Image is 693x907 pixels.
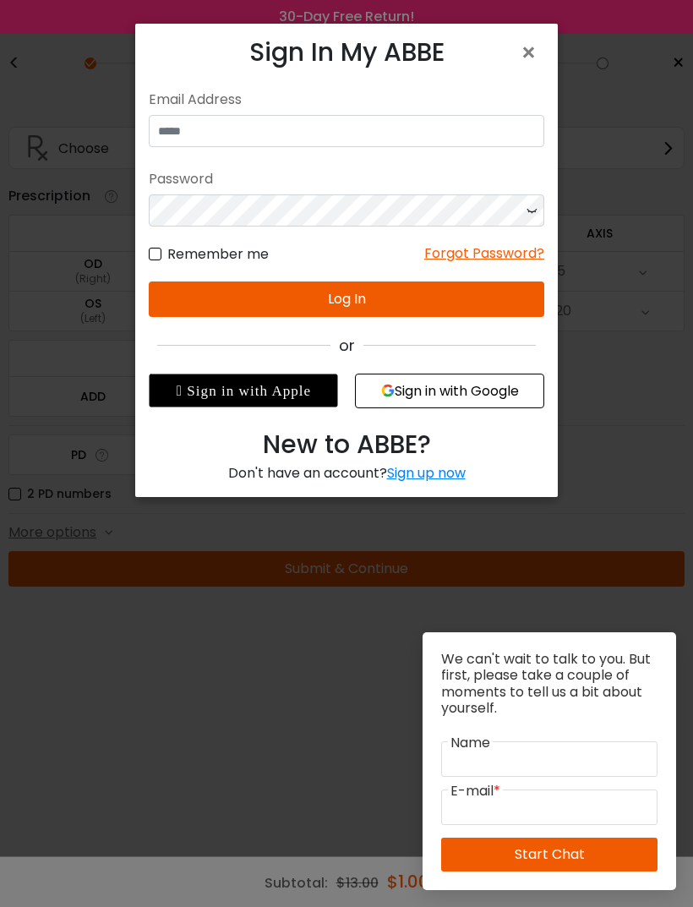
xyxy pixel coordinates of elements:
div: or [149,334,544,357]
div: Email Address [149,85,544,115]
div: Forgot Password? [424,243,544,265]
div: Don't have an account? [149,463,544,484]
div: Password [149,164,544,194]
label: E-mail [448,781,503,801]
label: Remember me [149,243,269,265]
p: We can't wait to talk to you. But first, please take a couple of moments to tell us a bit about y... [441,651,658,716]
div: Sign up now [387,463,466,483]
label: Name [448,733,493,753]
div: Sign in with Apple [149,374,338,407]
button: Sign in with Google [355,374,544,408]
a: Start Chat [441,838,658,871]
button: Log In [149,281,544,317]
div: New to ABBE? [149,425,544,463]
